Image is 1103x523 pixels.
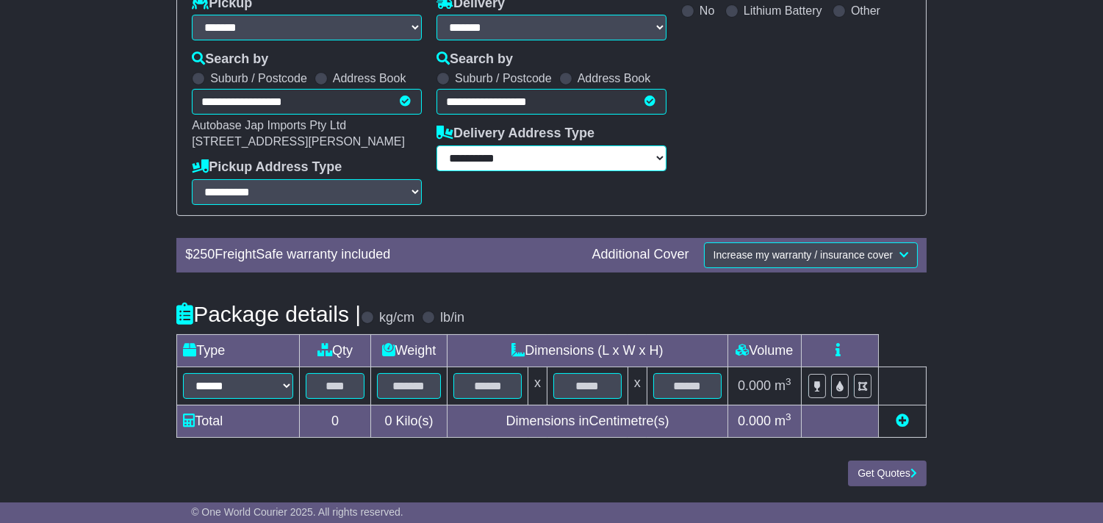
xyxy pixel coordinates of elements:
sup: 3 [786,376,791,387]
label: Suburb / Postcode [210,71,307,85]
span: [STREET_ADDRESS][PERSON_NAME] [192,135,405,148]
label: Lithium Battery [744,4,822,18]
h4: Package details | [176,302,361,326]
span: © One World Courier 2025. All rights reserved. [191,506,403,518]
label: Address Book [333,71,406,85]
td: Weight [370,334,447,367]
td: 0 [300,405,371,437]
span: 250 [193,247,215,261]
td: Qty [300,334,371,367]
td: Volume [727,334,801,367]
label: Suburb / Postcode [455,71,552,85]
td: Dimensions (L x W x H) [448,334,728,367]
span: Increase my warranty / insurance cover [714,249,893,261]
td: x [628,367,647,405]
span: 0.000 [738,378,771,393]
label: Delivery Address Type [436,126,594,142]
td: x [528,367,547,405]
a: Add new item [896,414,909,428]
td: Type [177,334,300,367]
td: Total [177,405,300,437]
label: Address Book [578,71,651,85]
label: Other [851,4,880,18]
label: lb/in [440,310,464,326]
label: Search by [192,51,268,68]
button: Increase my warranty / insurance cover [704,242,918,268]
span: m [775,378,791,393]
span: 0 [385,414,392,428]
td: Dimensions in Centimetre(s) [448,405,728,437]
div: Additional Cover [585,247,697,263]
sup: 3 [786,411,791,422]
span: 0.000 [738,414,771,428]
td: Kilo(s) [370,405,447,437]
label: Search by [436,51,513,68]
div: $ FreightSafe warranty included [178,247,584,263]
button: Get Quotes [848,461,927,486]
span: m [775,414,791,428]
label: No [700,4,714,18]
label: Pickup Address Type [192,159,342,176]
label: kg/cm [379,310,414,326]
span: Autobase Jap Imports Pty Ltd [192,119,346,131]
